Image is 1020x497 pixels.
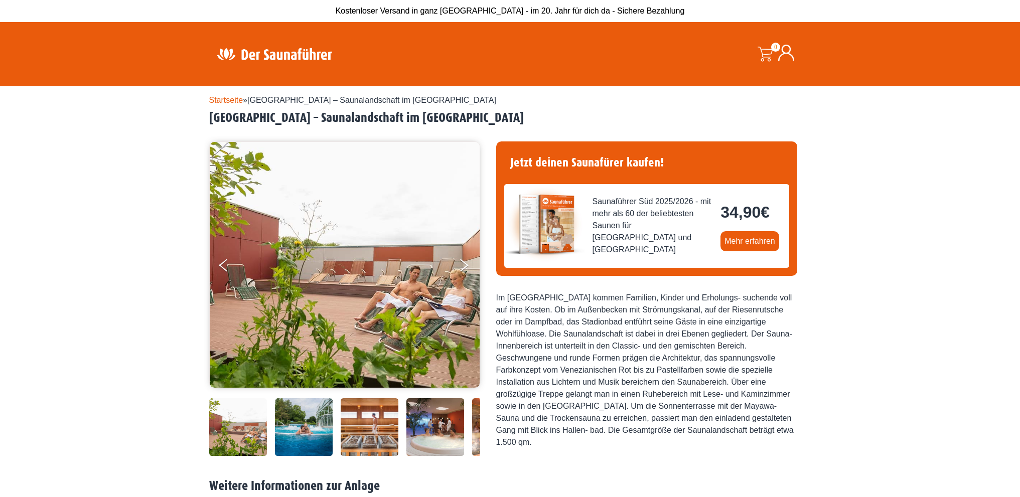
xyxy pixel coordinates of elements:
[336,7,685,15] span: Kostenloser Versand in ganz [GEOGRAPHIC_DATA] - im 20. Jahr für dich da - Sichere Bezahlung
[761,203,770,221] span: €
[593,196,713,256] span: Saunaführer Süd 2025/2026 - mit mehr als 60 der beliebtesten Saunen für [GEOGRAPHIC_DATA] und [GE...
[504,184,585,264] img: der-saunafuehrer-2025-sued.jpg
[209,96,243,104] a: Startseite
[720,203,770,221] bdi: 34,90
[504,149,789,176] h4: Jetzt deinen Saunafürer kaufen!
[219,255,244,280] button: Previous
[247,96,496,104] span: [GEOGRAPHIC_DATA] – Saunalandschaft im [GEOGRAPHIC_DATA]
[209,110,811,126] h2: [GEOGRAPHIC_DATA] – Saunalandschaft im [GEOGRAPHIC_DATA]
[771,43,780,52] span: 0
[209,478,811,494] h2: Weitere Informationen zur Anlage
[458,255,483,280] button: Next
[209,96,496,104] span: »
[720,231,779,251] a: Mehr erfahren
[496,292,797,448] div: Im [GEOGRAPHIC_DATA] kommen Familien, Kinder und Erholungs- suchende voll auf ihre Kosten. Ob im ...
